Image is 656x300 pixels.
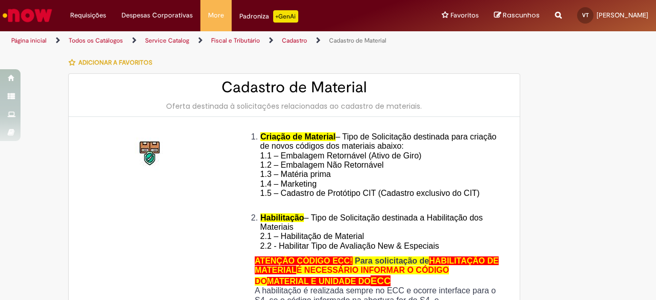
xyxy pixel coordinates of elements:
span: Adicionar a Favoritos [78,58,152,67]
span: Criação de Material [260,132,336,141]
a: Página inicial [11,36,47,45]
span: ATENÇÃO CÓDIGO ECC! [255,256,353,265]
div: Oferta destinada à solicitações relacionadas ao cadastro de materiais. [79,101,509,111]
a: Cadastro de Material [329,36,386,45]
a: Todos os Catálogos [69,36,123,45]
span: ECC [371,275,391,286]
ul: Trilhas de página [8,31,429,50]
span: Habilitação [260,213,304,222]
a: Service Catalog [145,36,189,45]
a: Fiscal e Tributário [211,36,260,45]
span: Para solicitação de [355,256,429,265]
h2: Cadastro de Material [79,79,509,96]
span: É NECESSÁRIO INFORMAR O CÓDIGO DO [255,266,449,285]
span: Despesas Corporativas [121,10,193,21]
span: MATERIAL E UNIDADE DO [267,277,371,286]
a: Cadastro [282,36,307,45]
img: Cadastro de Material [134,137,167,170]
span: Favoritos [450,10,479,21]
span: Rascunhos [503,10,540,20]
span: VT [582,12,589,18]
span: Requisições [70,10,106,21]
span: – Tipo de Solicitação destinada a Habilitação dos Materiais 2.1 – Habilitação de Material 2.2 - H... [260,213,483,250]
span: HABILITAÇÃO DE MATERIAL [255,256,499,274]
p: +GenAi [273,10,298,23]
span: More [208,10,224,21]
div: Padroniza [239,10,298,23]
span: [PERSON_NAME] [597,11,648,19]
span: – Tipo de Solicitação destinada para criação de novos códigos dos materiais abaixo: 1.1 – Embalag... [260,132,497,207]
img: ServiceNow [1,5,54,26]
a: Rascunhos [494,11,540,21]
button: Adicionar a Favoritos [68,52,158,73]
